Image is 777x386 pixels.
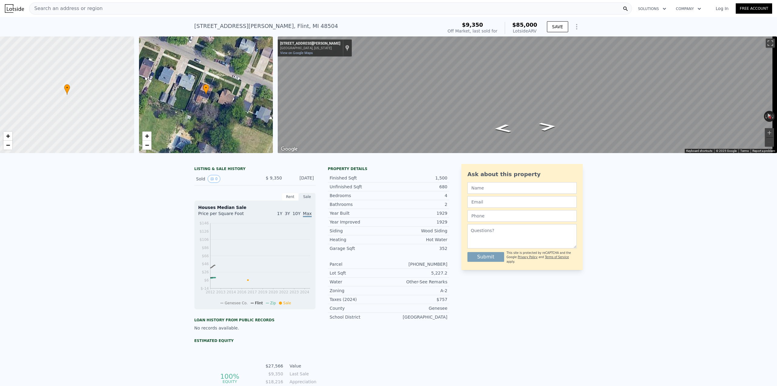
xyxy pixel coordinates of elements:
[671,3,706,14] button: Company
[388,305,447,311] div: Genesee
[740,149,749,152] a: Terms (opens in new tab)
[330,201,388,207] div: Bathrooms
[388,270,447,276] div: 5,227.2
[3,132,12,141] a: Zoom in
[288,378,316,385] td: Appreciation
[467,210,577,222] input: Phone
[270,301,276,305] span: Zip
[328,166,449,171] div: Property details
[518,255,538,259] a: Privacy Policy
[208,175,220,183] button: View historical data
[222,379,237,384] tspan: equity
[388,245,447,251] div: 352
[203,84,209,95] div: •
[765,128,774,137] button: Zoom in
[388,193,447,199] div: 4
[736,3,772,14] a: Free Account
[194,166,316,173] div: LISTING & SALE HISTORY
[512,22,537,28] span: $85,000
[220,373,239,380] tspan: 100%
[330,305,388,311] div: County
[330,288,388,294] div: Zoning
[303,211,312,217] span: Max
[507,251,577,264] div: This site is protected by reCAPTCHA and the Google and apply.
[290,290,299,294] tspan: 2023
[248,290,257,294] tspan: 2017
[3,141,12,150] a: Zoom out
[265,371,283,377] td: $9,350
[330,237,388,243] div: Heating
[194,338,316,343] div: Estimated Equity
[225,301,248,305] span: Genesee Co.
[571,21,583,33] button: Show Options
[277,211,282,216] span: 1Y
[467,196,577,208] input: Email
[194,318,316,323] div: Loan history from public records
[345,45,349,51] a: Show location on map
[330,245,388,251] div: Garage Sqft
[280,41,340,46] div: [STREET_ADDRESS][PERSON_NAME]
[64,84,70,95] div: •
[467,170,577,179] div: Ask about this property
[532,120,564,133] path: Go Northwest, Clement St
[716,149,737,152] span: © 2025 Google
[206,290,215,294] tspan: 2012
[202,254,209,258] tspan: $66
[255,301,263,305] span: Flint
[280,46,340,50] div: [GEOGRAPHIC_DATA], [US_STATE]
[708,5,736,12] a: Log In
[280,51,313,55] a: View on Google Maps
[5,4,24,13] img: Lotside
[330,296,388,302] div: Taxes (2024)
[6,132,10,140] span: +
[467,182,577,194] input: Name
[285,211,290,216] span: 3Y
[388,314,447,320] div: [GEOGRAPHIC_DATA]
[278,36,777,153] div: Street View
[64,85,70,91] span: •
[202,262,209,266] tspan: $46
[300,290,309,294] tspan: 2024
[142,141,151,150] a: Zoom out
[330,175,388,181] div: Finished Sqft
[283,301,291,305] span: Sale
[199,229,209,234] tspan: $126
[287,175,314,183] div: [DATE]
[766,39,775,48] button: Toggle fullscreen view
[388,279,447,285] div: Other-See Remarks
[330,279,388,285] div: Water
[330,210,388,216] div: Year Built
[764,111,767,122] button: Rotate counterclockwise
[388,201,447,207] div: 2
[199,237,209,242] tspan: $106
[388,184,447,190] div: 680
[198,204,312,210] div: Houses Median Sale
[279,145,299,153] a: Open this area in Google Maps (opens a new window)
[216,290,226,294] tspan: 2013
[145,132,149,140] span: +
[237,290,246,294] tspan: 2016
[203,85,209,91] span: •
[330,228,388,234] div: Siding
[194,22,338,30] div: [STREET_ADDRESS][PERSON_NAME] , Flint , MI 48504
[6,141,10,149] span: −
[29,5,103,12] span: Search an address or region
[388,296,447,302] div: $757
[330,184,388,190] div: Unfinished Sqft
[293,211,300,216] span: 10Y
[467,252,504,262] button: Submit
[258,290,267,294] tspan: 2019
[448,28,497,34] div: Off Market, last sold for
[388,210,447,216] div: 1929
[202,246,209,250] tspan: $86
[265,378,283,385] td: $18,216
[686,149,712,153] button: Keyboard shortcuts
[227,290,236,294] tspan: 2014
[388,175,447,181] div: 1,500
[288,363,316,369] td: Value
[330,270,388,276] div: Lot Sqft
[288,371,316,377] td: Last Sale
[330,219,388,225] div: Year Improved
[388,261,447,267] div: [PHONE_NUMBER]
[330,261,388,267] div: Parcel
